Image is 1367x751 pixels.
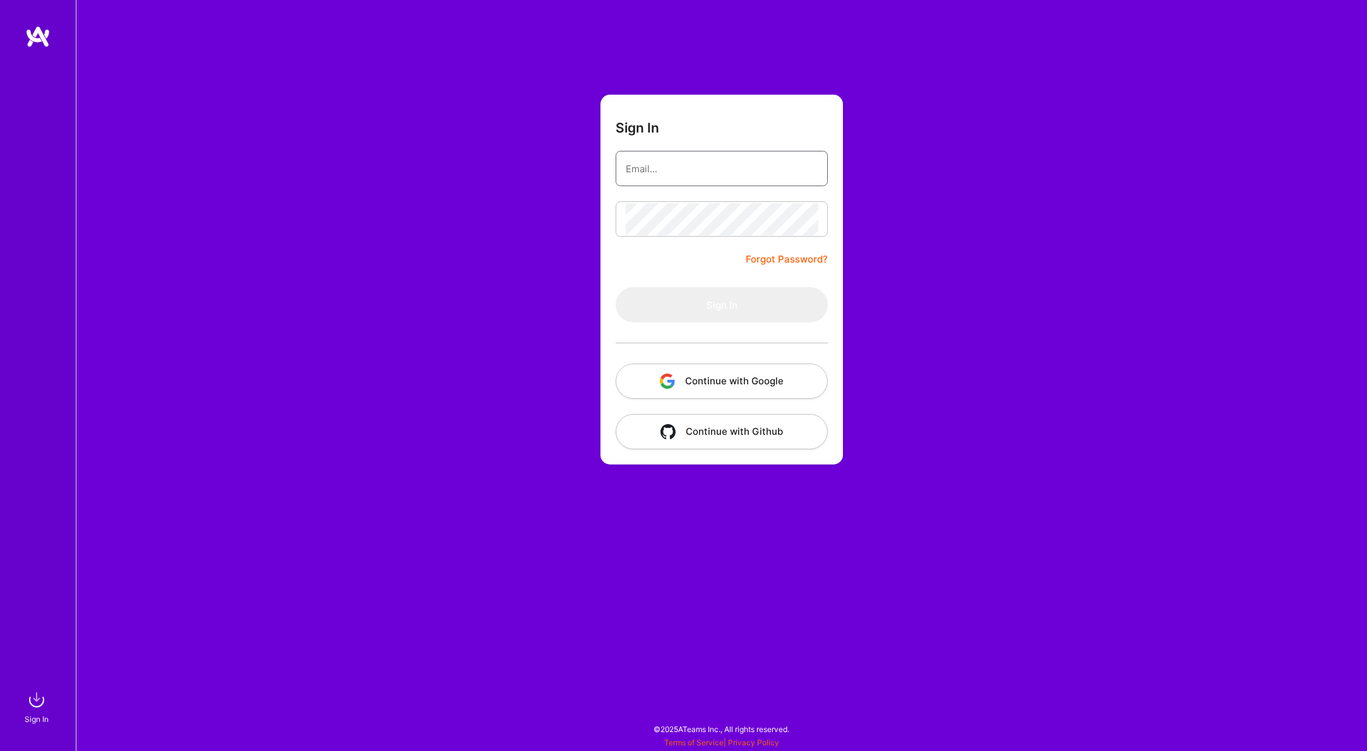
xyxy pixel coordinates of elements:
button: Continue with Google [616,364,828,399]
input: Email... [626,153,818,185]
a: Forgot Password? [746,252,828,267]
span: | [664,738,779,747]
button: Continue with Github [616,414,828,449]
a: Terms of Service [664,738,724,747]
div: Sign In [25,713,49,726]
img: icon [660,374,675,389]
img: icon [660,424,676,439]
a: Privacy Policy [728,738,779,747]
img: sign in [24,687,49,713]
a: sign inSign In [27,687,49,726]
button: Sign In [616,287,828,322]
h3: Sign In [616,120,659,136]
img: logo [25,25,51,48]
div: © 2025 ATeams Inc., All rights reserved. [76,713,1367,745]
